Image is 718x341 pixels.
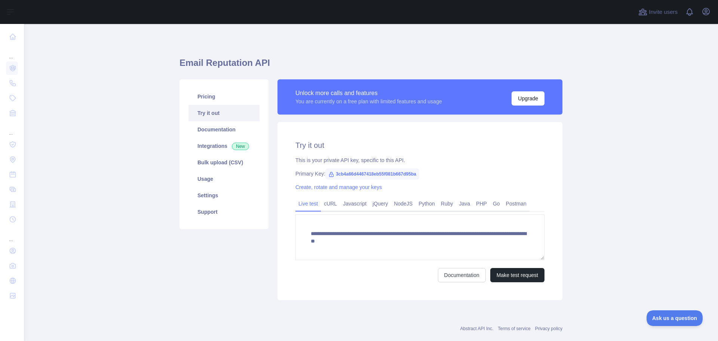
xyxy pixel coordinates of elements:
[188,138,260,154] a: Integrations New
[649,8,678,16] span: Invite users
[498,326,530,331] a: Terms of service
[295,198,321,210] a: Live test
[415,198,438,210] a: Python
[321,198,340,210] a: cURL
[295,156,544,164] div: This is your private API key, specific to this API.
[637,6,679,18] button: Invite users
[188,105,260,121] a: Try it out
[295,98,442,105] div: You are currently on a free plan with limited features and usage
[340,198,369,210] a: Javascript
[232,143,249,150] span: New
[188,171,260,187] a: Usage
[325,168,419,180] span: 3cb4a66d4467418eb55f081b667d95ba
[188,187,260,204] a: Settings
[512,91,544,106] button: Upgrade
[438,268,486,282] a: Documentation
[473,198,490,210] a: PHP
[6,121,18,136] div: ...
[456,198,473,210] a: Java
[295,140,544,150] h2: Try it out
[490,198,503,210] a: Go
[460,326,494,331] a: Abstract API Inc.
[647,310,703,326] iframe: Toggle Customer Support
[295,184,382,190] a: Create, rotate and manage your keys
[6,228,18,243] div: ...
[6,45,18,60] div: ...
[188,204,260,220] a: Support
[295,89,442,98] div: Unlock more calls and features
[391,198,415,210] a: NodeJS
[179,57,562,75] h1: Email Reputation API
[188,154,260,171] a: Bulk upload (CSV)
[535,326,562,331] a: Privacy policy
[369,198,391,210] a: jQuery
[188,121,260,138] a: Documentation
[503,198,530,210] a: Postman
[490,268,544,282] button: Make test request
[295,170,544,177] div: Primary Key:
[188,88,260,105] a: Pricing
[438,198,456,210] a: Ruby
